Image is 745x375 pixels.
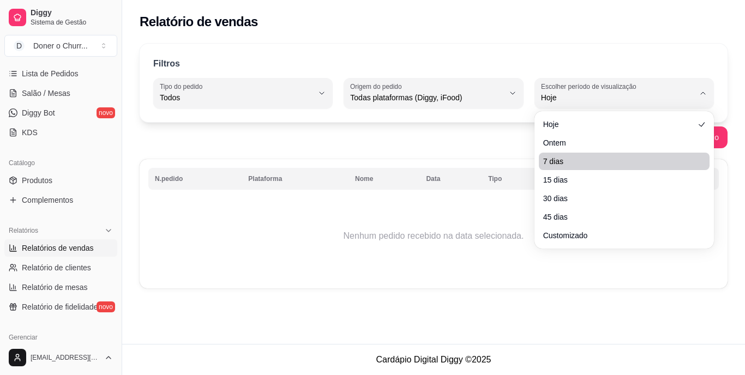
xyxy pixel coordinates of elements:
th: Tipo [482,168,543,190]
div: Gerenciar [4,329,117,346]
span: Todas plataformas (Diggy, iFood) [350,92,503,103]
span: Produtos [22,175,52,186]
h2: Relatório de vendas [140,13,258,31]
label: Origem do pedido [350,82,405,91]
span: Diggy Bot [22,107,55,118]
span: 7 dias [543,156,694,167]
div: Catálogo [4,154,117,172]
span: Relatório de fidelidade [22,301,98,312]
span: Complementos [22,195,73,205]
span: Relatórios de vendas [22,243,94,253]
span: Salão / Mesas [22,88,70,99]
span: 30 dias [543,193,694,204]
label: Escolher período de visualização [541,82,640,91]
th: Nome [349,168,419,190]
label: Tipo do pedido [160,82,206,91]
span: Customizado [543,230,694,241]
span: Todos [160,92,313,103]
th: N.pedido [148,168,242,190]
span: 15 dias [543,174,694,185]
span: Hoje [543,119,694,130]
span: Sistema de Gestão [31,18,113,27]
span: 45 dias [543,211,694,222]
span: Relatórios [9,226,38,235]
span: Hoje [541,92,694,103]
th: Plataforma [242,168,349,190]
span: Lista de Pedidos [22,68,79,79]
span: Relatório de mesas [22,282,88,293]
button: Select a team [4,35,117,57]
span: Diggy [31,8,113,18]
span: Relatório de clientes [22,262,91,273]
td: Nenhum pedido recebido na data selecionada. [148,192,719,280]
span: [EMAIL_ADDRESS][DOMAIN_NAME] [31,353,100,362]
th: Data [419,168,482,190]
p: Filtros [153,57,180,70]
span: Ontem [543,137,694,148]
div: Doner o Churr ... [33,40,88,51]
span: KDS [22,127,38,138]
footer: Cardápio Digital Diggy © 2025 [122,344,745,375]
span: D [14,40,25,51]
